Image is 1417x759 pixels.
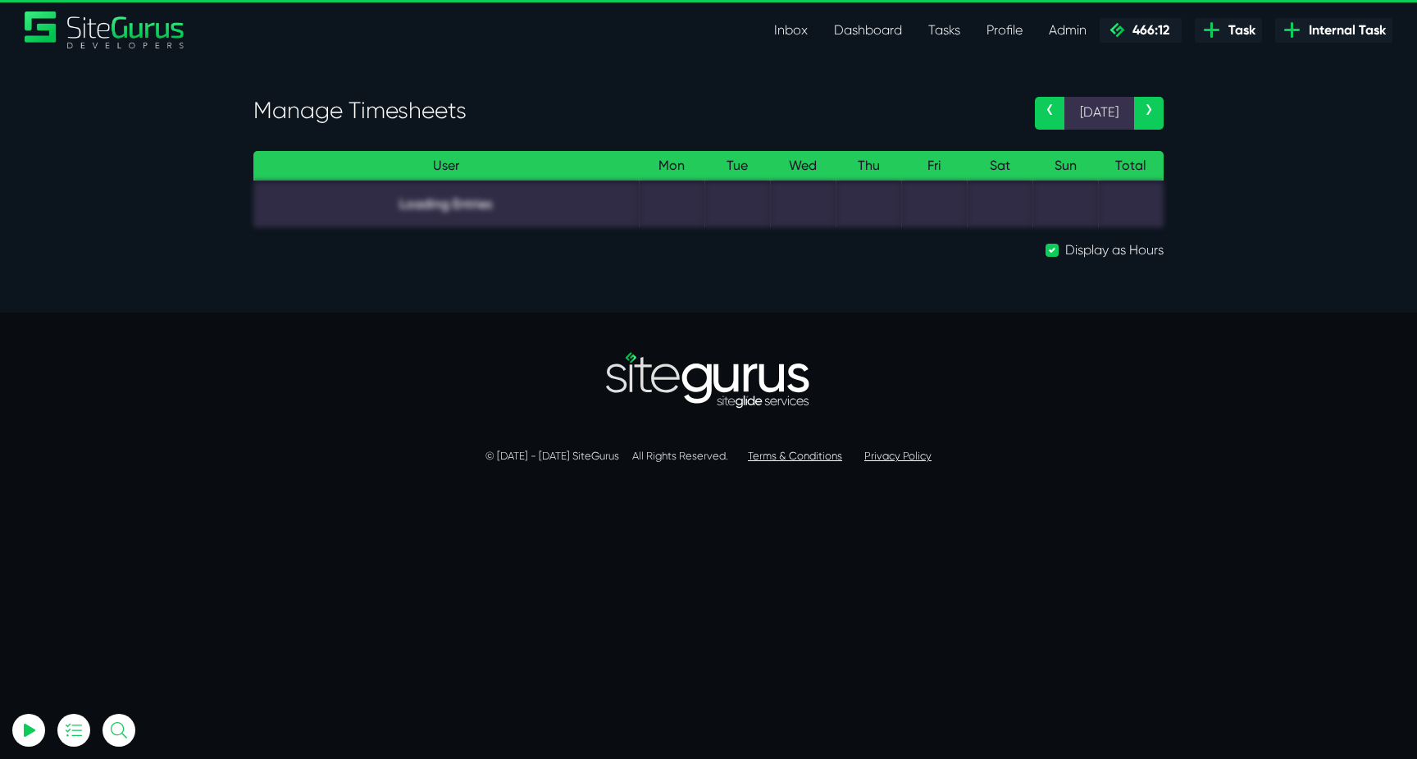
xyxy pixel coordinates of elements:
[1302,21,1386,40] span: Internal Task
[836,151,901,181] th: Thu
[967,151,1032,181] th: Sat
[1195,18,1262,43] a: Task
[1064,97,1134,130] span: [DATE]
[25,11,185,48] img: Sitegurus Logo
[1065,240,1164,260] label: Display as Hours
[25,11,185,48] a: SiteGurus
[1032,151,1098,181] th: Sun
[1100,18,1182,43] a: 466:12
[1222,21,1255,40] span: Task
[748,450,842,462] a: Terms & Conditions
[704,151,770,181] th: Tue
[821,14,915,47] a: Dashboard
[915,14,973,47] a: Tasks
[973,14,1036,47] a: Profile
[1036,14,1100,47] a: Admin
[1126,22,1169,38] span: 466:12
[1275,18,1392,43] a: Internal Task
[864,450,932,462] a: Privacy Policy
[770,151,836,181] th: Wed
[1035,97,1064,130] a: ‹
[253,151,639,181] th: User
[1134,97,1164,130] a: ›
[253,448,1164,464] p: © [DATE] - [DATE] SiteGurus All Rights Reserved.
[1098,151,1164,181] th: Total
[901,151,967,181] th: Fri
[253,97,1010,125] h3: Manage Timesheets
[253,181,639,227] td: Loading Entries
[761,14,821,47] a: Inbox
[639,151,704,181] th: Mon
